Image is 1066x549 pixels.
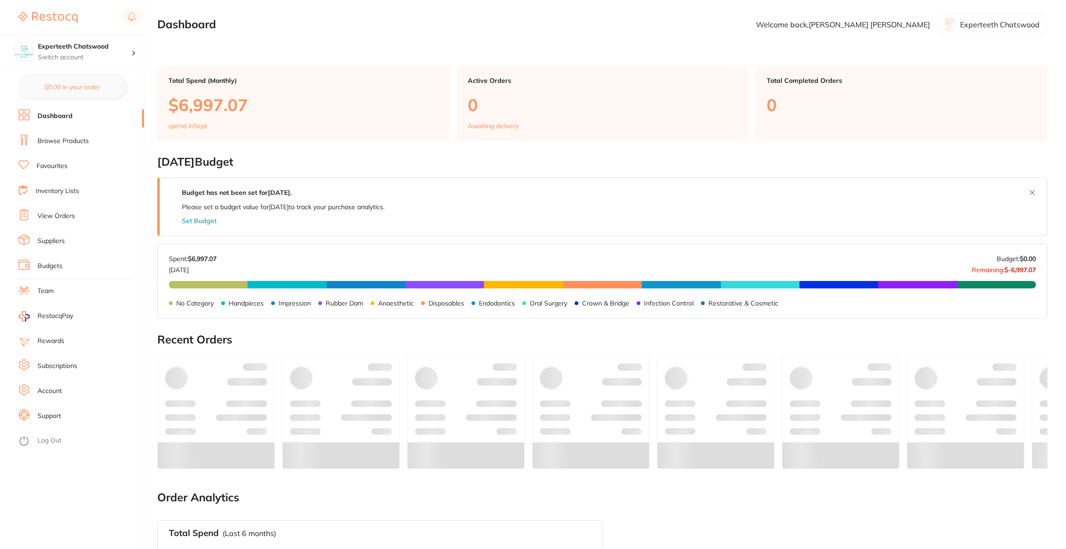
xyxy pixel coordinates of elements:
[19,311,30,322] img: RestocqPay
[378,299,414,307] p: Anaesthetic
[37,162,68,171] a: Favourites
[182,203,384,211] p: Please set a budget value for [DATE] to track your purchase analytics.
[182,217,217,225] button: Set Budget
[37,387,62,396] a: Account
[19,12,78,23] img: Restocq Logo
[19,76,125,98] button: $0.00 in your order
[644,299,694,307] p: Infection Control
[182,188,291,197] strong: Budget has not been set for [DATE] .
[169,255,217,262] p: Spent:
[479,299,515,307] p: Endodontics
[767,77,1036,84] p: Total Completed Orders
[37,137,89,146] a: Browse Products
[530,299,567,307] p: Oral Surgery
[37,212,75,221] a: View Orders
[582,299,629,307] p: Crown & Bridge
[157,66,449,141] a: Total Spend (Monthly)$6,997.07spend inSept
[37,112,73,121] a: Dashboard
[168,122,207,130] p: spend in Sept
[36,187,79,196] a: Inventory Lists
[37,287,54,296] a: Team
[960,20,1040,29] p: Experteeth Chatswood
[468,77,738,84] p: Active Orders
[157,18,216,31] h2: Dashboard
[279,299,311,307] p: Impression
[37,436,62,445] a: Log Out
[708,299,778,307] p: Restorative & Cosmetic
[19,311,73,322] a: RestocqPay
[169,262,217,274] p: [DATE]
[1020,255,1036,263] strong: $0.00
[37,312,73,321] span: RestocqPay
[157,491,1047,504] h2: Order Analytics
[326,299,363,307] p: Rubber Dam
[457,66,749,141] a: Active Orders0Awaiting delivery
[223,529,276,537] p: (Last 6 months)
[169,528,219,538] h3: Total Spend
[972,262,1036,274] p: Remaining:
[176,299,214,307] p: No Category
[767,95,1036,114] p: 0
[37,412,61,421] a: Support
[756,20,930,29] p: Welcome back, [PERSON_NAME] [PERSON_NAME]
[38,42,131,51] h4: Experteeth Chatswood
[14,43,33,61] img: Experteeth Chatswood
[168,95,438,114] p: $6,997.07
[168,77,438,84] p: Total Spend (Monthly)
[756,66,1047,141] a: Total Completed Orders0
[38,53,131,62] p: Switch account
[37,337,64,346] a: Rewards
[37,262,62,271] a: Budgets
[37,362,77,371] a: Subscriptions
[19,434,141,449] button: Log Out
[157,333,1047,346] h2: Recent Orders
[188,255,217,263] strong: $6,997.07
[37,237,65,246] a: Suppliers
[468,95,738,114] p: 0
[1004,266,1036,274] strong: $-6,997.07
[997,255,1036,262] p: Budget:
[468,122,519,130] p: Awaiting delivery
[157,156,1047,168] h2: [DATE] Budget
[19,7,78,28] a: Restocq Logo
[428,299,464,307] p: Disposables
[229,299,264,307] p: Handpieces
